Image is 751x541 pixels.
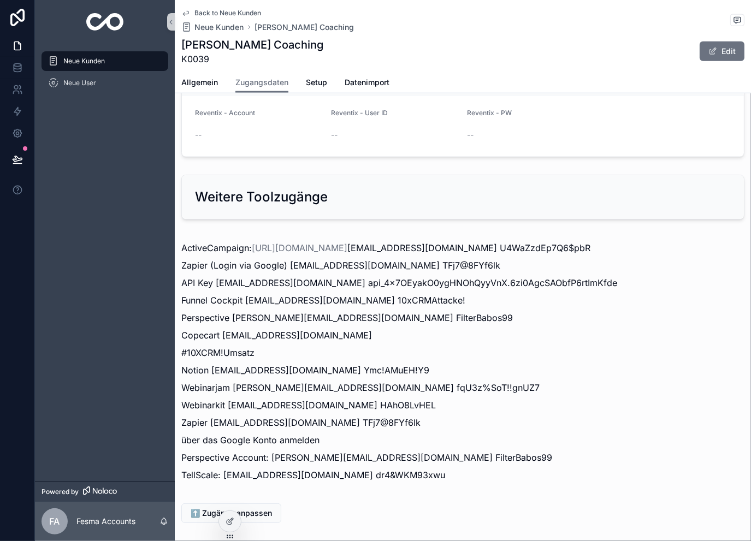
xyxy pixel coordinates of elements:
span: Powered by [42,488,79,496]
span: ⬆️ Zugänge anpassen [191,508,272,519]
p: Zapier [EMAIL_ADDRESS][DOMAIN_NAME] TFj7@8FYf6lk [181,416,744,429]
span: Reventix - Account [195,109,255,117]
span: Back to Neue Kunden [194,9,261,17]
span: Setup [306,77,327,88]
a: [URL][DOMAIN_NAME] [252,242,347,253]
p: ActiveCampaign: [EMAIL_ADDRESS][DOMAIN_NAME] U4WaZzdEp7Q6$pbR [181,241,744,254]
span: Zugangsdaten [235,77,288,88]
p: Perspective [PERSON_NAME][EMAIL_ADDRESS][DOMAIN_NAME] FilterBabos99 [181,311,744,324]
a: Datenimport [345,73,389,94]
span: -- [331,129,338,140]
button: ⬆️ Zugänge anpassen [181,503,281,523]
p: über das Google Konto anmelden [181,433,744,447]
span: Reventix - PW [468,109,512,117]
span: Neue Kunden [63,57,105,66]
span: -- [195,129,202,140]
a: [PERSON_NAME] Coaching [255,22,354,33]
p: Fesma Accounts [76,516,135,527]
p: Zapier (Login via Google) [EMAIL_ADDRESS][DOMAIN_NAME] TFj7@8FYf6lk [181,259,744,272]
p: Copecart [EMAIL_ADDRESS][DOMAIN_NAME] [181,329,744,342]
a: Neue Kunden [42,51,168,71]
span: Allgemein [181,77,218,88]
span: Datenimport [345,77,389,88]
p: API Key [EMAIL_ADDRESS][DOMAIN_NAME] api_4x7OEyakO0ygHNOhQyyVnX.6zi0AgcSAObfP6rtImKfde [181,276,744,289]
img: App logo [86,13,124,31]
a: Neue Kunden [181,22,244,33]
span: -- [468,129,474,140]
span: Neue User [63,79,96,87]
a: Neue User [42,73,168,93]
h2: Weitere Toolzugänge [195,188,328,206]
a: Zugangsdaten [235,73,288,93]
span: K0039 [181,52,323,66]
a: Back to Neue Kunden [181,9,261,17]
a: Setup [306,73,327,94]
div: #10XCRM!Umsatz [181,241,744,481]
span: FA [50,515,60,528]
p: Webinarkit [EMAIL_ADDRESS][DOMAIN_NAME] HAhO8LvHEL [181,399,744,412]
a: Powered by [35,481,175,502]
p: Perspective Account: [PERSON_NAME][EMAIL_ADDRESS][DOMAIN_NAME] FilterBabos99 [181,451,744,464]
span: Reventix - User ID [331,109,388,117]
p: Notion [EMAIL_ADDRESS][DOMAIN_NAME] Ymc!AMuEH!Y9 [181,364,744,377]
p: Webinarjam [PERSON_NAME][EMAIL_ADDRESS][DOMAIN_NAME] fqU3z%SoT!!gnUZ7 [181,381,744,394]
h1: [PERSON_NAME] Coaching [181,37,323,52]
p: Funnel Cockpit [EMAIL_ADDRESS][DOMAIN_NAME] 10xCRMAttacke! [181,294,744,307]
div: scrollable content [35,44,175,107]
span: Neue Kunden [194,22,244,33]
a: Allgemein [181,73,218,94]
p: TellScale: [EMAIL_ADDRESS][DOMAIN_NAME] dr4&WKM93xwu [181,468,744,481]
button: Edit [700,41,744,61]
